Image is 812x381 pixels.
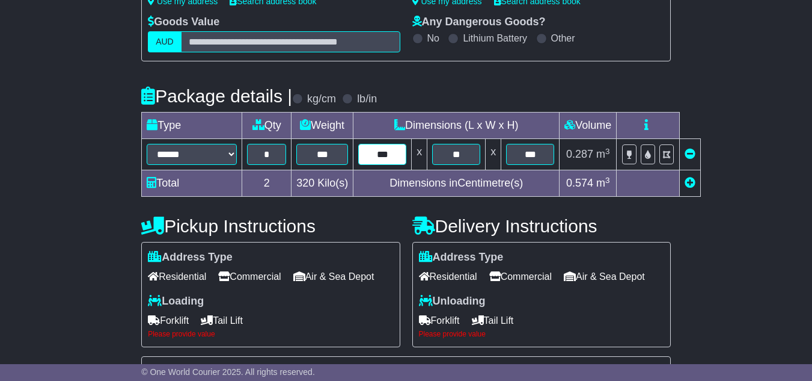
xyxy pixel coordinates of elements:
span: © One World Courier 2025. All rights reserved. [141,367,315,377]
span: Forklift [419,311,460,330]
span: Tail Lift [201,311,243,330]
div: Please provide value [148,330,393,338]
label: Any Dangerous Goods? [412,16,546,29]
span: m [596,148,610,160]
h4: Delivery Instructions [412,216,671,236]
td: x [412,139,427,170]
a: Add new item [685,177,695,189]
label: AUD [148,31,182,52]
h4: Package details | [141,86,292,106]
span: Tail Lift [472,311,514,330]
span: Air & Sea Depot [293,267,374,286]
div: Please provide value [419,330,664,338]
label: Goods Value [148,16,219,29]
span: 0.574 [566,177,593,189]
td: Total [142,170,242,197]
td: x [486,139,501,170]
label: Other [551,33,575,44]
td: Weight [292,113,353,139]
span: Air & Sea Depot [564,267,645,286]
span: m [596,177,610,189]
td: Dimensions in Centimetre(s) [353,170,560,197]
label: Lithium Battery [463,33,527,44]
sup: 3 [605,147,610,156]
td: Qty [242,113,292,139]
td: Dimensions (L x W x H) [353,113,560,139]
span: Residential [419,267,477,286]
span: Residential [148,267,206,286]
label: Address Type [419,251,504,264]
label: Loading [148,295,204,308]
span: 0.287 [566,148,593,160]
td: Volume [560,113,617,139]
label: Unloading [419,295,486,308]
td: Type [142,113,242,139]
td: 2 [242,170,292,197]
span: 320 [296,177,314,189]
span: Commercial [489,267,552,286]
span: Commercial [218,267,281,286]
label: No [427,33,439,44]
a: Remove this item [685,148,695,160]
label: Address Type [148,251,233,264]
h4: Pickup Instructions [141,216,400,236]
label: lb/in [357,93,377,106]
span: Forklift [148,311,189,330]
sup: 3 [605,176,610,185]
td: Kilo(s) [292,170,353,197]
label: kg/cm [307,93,336,106]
